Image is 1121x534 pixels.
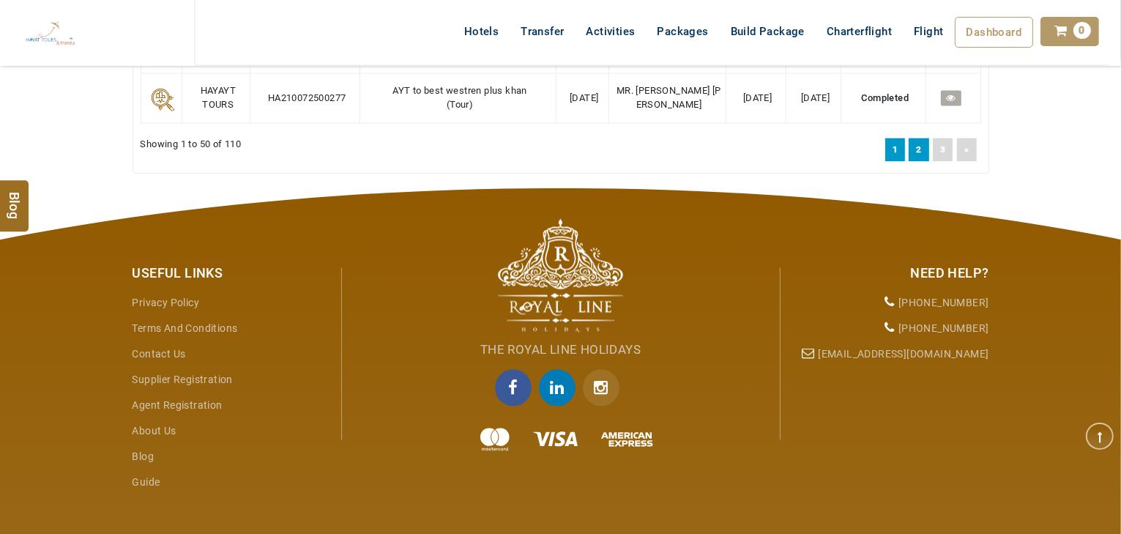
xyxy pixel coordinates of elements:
[903,17,954,46] a: Flight
[539,369,583,406] a: linkedin
[885,138,905,161] a: 1
[720,17,816,46] a: Build Package
[133,297,200,308] a: Privacy Policy
[133,399,223,411] a: Agent Registration
[816,17,903,46] a: Charterflight
[268,92,346,103] span: HA210072500277
[957,138,976,161] a: »
[801,92,830,103] span: [DATE]
[495,369,539,406] a: facebook
[133,348,186,360] a: Contact Us
[909,138,928,161] a: 2
[1040,17,1099,46] a: 0
[570,92,598,103] span: [DATE]
[818,348,988,360] a: [EMAIL_ADDRESS][DOMAIN_NAME]
[576,17,647,46] a: Activities
[743,92,772,103] span: [DATE]
[583,369,627,406] a: Instagram
[201,85,236,110] span: HAYAYT TOURS
[914,25,943,38] span: Flight
[133,450,154,462] a: Blog
[510,17,575,46] a: Transfer
[133,322,238,334] a: Terms and Conditions
[967,26,1022,39] span: Dashboard
[133,264,330,283] div: Useful Links
[480,342,641,357] span: The Royal Line Holidays
[133,374,233,385] a: Supplier Registration
[792,316,989,341] li: [PHONE_NUMBER]
[617,85,721,110] span: MR. [PERSON_NAME] [PERSON_NAME]
[862,92,909,103] span: Completed
[11,6,89,62] img: The Royal Line Holidays
[133,476,160,488] a: guide
[141,138,242,152] span: Showing 1 to 50 of 110
[647,17,720,46] a: Packages
[792,290,989,316] li: [PHONE_NUMBER]
[5,192,24,204] span: Blog
[1073,22,1091,39] span: 0
[827,25,892,38] span: Charterflight
[450,99,469,110] span: Tour
[498,218,623,332] img: The Royal Line Holidays
[453,17,510,46] a: Hotels
[792,264,989,283] div: Need Help?
[133,425,176,437] a: About Us
[933,138,953,161] a: 3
